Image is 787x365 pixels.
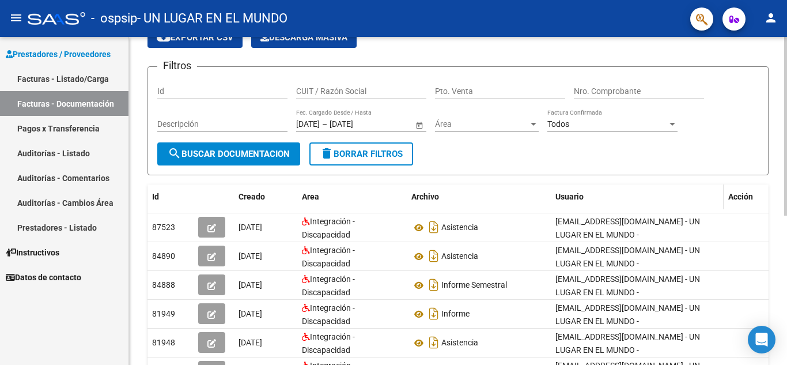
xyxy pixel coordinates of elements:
[764,11,778,25] mat-icon: person
[435,119,528,129] span: Área
[302,332,355,355] span: Integración - Discapacidad
[302,303,355,326] span: Integración - Discapacidad
[9,11,23,25] mat-icon: menu
[234,185,297,209] datatable-header-cell: Creado
[239,309,262,318] span: [DATE]
[152,280,175,289] span: 84888
[260,32,347,43] span: Descarga Masiva
[152,251,175,261] span: 84890
[426,276,441,294] i: Descargar documento
[157,58,197,74] h3: Filtros
[296,119,320,129] input: Start date
[239,251,262,261] span: [DATE]
[137,6,287,31] span: - UN LUGAR EN EL MUNDO
[239,223,262,232] span: [DATE]
[152,223,175,232] span: 87523
[239,192,265,201] span: Creado
[426,333,441,352] i: Descargar documento
[426,304,441,323] i: Descargar documento
[748,326,775,353] div: Open Intercom Messenger
[728,192,753,201] span: Acción
[168,146,181,160] mat-icon: search
[302,274,355,297] span: Integración - Discapacidad
[6,48,111,61] span: Prestadores / Proveedores
[441,338,478,348] span: Asistencia
[302,192,319,201] span: Area
[426,247,441,265] i: Descargar documento
[413,119,425,131] button: Open calendar
[239,280,262,289] span: [DATE]
[251,27,357,48] app-download-masive: Descarga masiva de comprobantes (adjuntos)
[152,309,175,318] span: 81949
[91,6,137,31] span: - ospsip
[152,192,159,201] span: Id
[322,119,327,129] span: –
[441,223,478,232] span: Asistencia
[157,142,300,165] button: Buscar Documentacion
[168,149,290,159] span: Buscar Documentacion
[555,303,700,326] span: [EMAIL_ADDRESS][DOMAIN_NAME] - UN LUGAR EN EL MUNDO -
[330,119,386,129] input: End date
[426,218,441,236] i: Descargar documento
[157,30,171,44] mat-icon: cloud_download
[551,185,724,209] datatable-header-cell: Usuario
[251,27,357,48] button: Descarga Masiva
[555,332,700,355] span: [EMAIL_ADDRESS][DOMAIN_NAME] - UN LUGAR EN EL MUNDO -
[411,192,439,201] span: Archivo
[407,185,551,209] datatable-header-cell: Archivo
[441,281,507,290] span: Informe Semestral
[152,338,175,347] span: 81948
[147,185,194,209] datatable-header-cell: Id
[6,271,81,284] span: Datos de contacto
[157,32,233,43] span: Exportar CSV
[320,146,334,160] mat-icon: delete
[302,217,355,239] span: Integración - Discapacidad
[555,246,700,268] span: [EMAIL_ADDRESS][DOMAIN_NAME] - UN LUGAR EN EL MUNDO -
[297,185,407,209] datatable-header-cell: Area
[302,246,355,268] span: Integración - Discapacidad
[6,246,59,259] span: Instructivos
[441,310,470,319] span: Informe
[547,119,569,129] span: Todos
[320,149,403,159] span: Borrar Filtros
[555,217,700,239] span: [EMAIL_ADDRESS][DOMAIN_NAME] - UN LUGAR EN EL MUNDO -
[724,185,781,209] datatable-header-cell: Acción
[441,252,478,261] span: Asistencia
[147,27,243,48] button: Exportar CSV
[555,274,700,297] span: [EMAIL_ADDRESS][DOMAIN_NAME] - UN LUGAR EN EL MUNDO -
[309,142,413,165] button: Borrar Filtros
[555,192,584,201] span: Usuario
[239,338,262,347] span: [DATE]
